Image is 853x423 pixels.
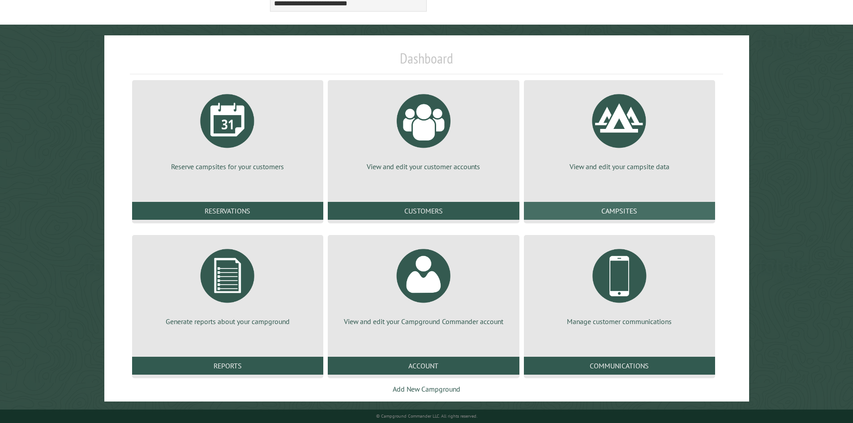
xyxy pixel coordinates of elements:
a: Add New Campground [393,385,460,393]
p: Manage customer communications [535,316,704,326]
a: View and edit your Campground Commander account [339,242,508,326]
a: Campsites [524,202,715,220]
p: View and edit your campsite data [535,162,704,171]
a: Reservations [132,202,323,220]
small: © Campground Commander LLC. All rights reserved. [376,413,477,419]
a: Reserve campsites for your customers [143,87,313,171]
p: View and edit your Campground Commander account [339,316,508,326]
h1: Dashboard [130,50,724,74]
a: Manage customer communications [535,242,704,326]
a: Generate reports about your campground [143,242,313,326]
p: Reserve campsites for your customers [143,162,313,171]
a: View and edit your customer accounts [339,87,508,171]
a: View and edit your campsite data [535,87,704,171]
a: Account [328,357,519,375]
a: Customers [328,202,519,220]
p: Generate reports about your campground [143,316,313,326]
a: Communications [524,357,715,375]
p: View and edit your customer accounts [339,162,508,171]
a: Reports [132,357,323,375]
